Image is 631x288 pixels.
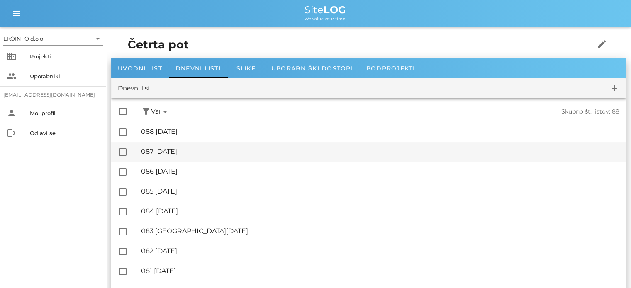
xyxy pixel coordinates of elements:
[141,106,151,117] button: filter_alt
[141,167,619,175] div: 086 [DATE]
[590,248,631,288] div: Pripomoček za klepet
[175,65,221,72] span: Dnevni listi
[141,267,619,275] div: 081 [DATE]
[7,71,17,81] i: people
[7,108,17,118] i: person
[3,35,43,42] div: EKOINFO d.o.o
[305,16,346,22] span: We value your time.
[30,130,100,136] div: Odjavi se
[141,148,619,155] div: 087 [DATE]
[30,73,100,80] div: Uporabniki
[118,84,152,93] div: Dnevni listi
[160,107,170,117] i: arrow_drop_down
[141,247,619,255] div: 082 [DATE]
[324,4,346,16] b: LOG
[93,34,103,44] i: arrow_drop_down
[128,36,569,53] h1: Četrta pot
[609,83,619,93] i: add
[141,207,619,215] div: 084 [DATE]
[12,8,22,18] i: menu
[141,187,619,195] div: 085 [DATE]
[3,32,103,45] div: EKOINFO d.o.o
[141,128,619,136] div: 088 [DATE]
[236,65,256,72] span: Slike
[30,110,100,116] div: Moj profil
[151,106,170,117] span: Vsi
[141,227,619,235] div: 083 [GEOGRAPHIC_DATA][DATE]
[30,53,100,60] div: Projekti
[597,39,607,49] i: edit
[366,65,415,72] span: Podprojekti
[7,51,17,61] i: business
[7,128,17,138] i: logout
[271,65,353,72] span: Uporabniški dostopi
[305,4,346,16] span: Site
[395,108,620,115] div: Skupno št. listov: 88
[590,248,631,288] iframe: Chat Widget
[118,65,162,72] span: Uvodni list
